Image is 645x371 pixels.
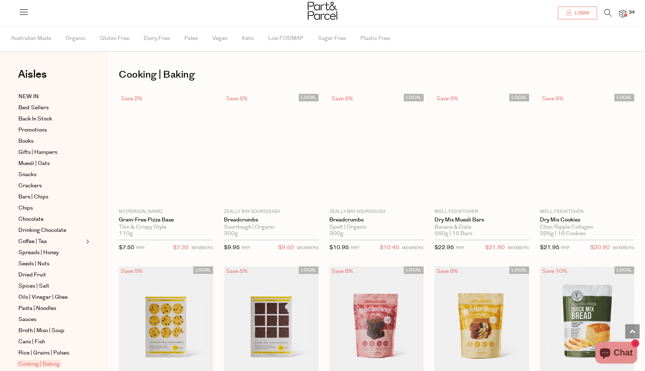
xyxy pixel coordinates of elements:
h1: Cooking | Baking [119,67,634,83]
div: Save 8% [329,266,355,276]
span: $9.95 [224,244,240,251]
span: LOCAL [509,94,529,101]
a: Snacks [18,170,84,179]
small: MEMBERS [613,245,634,251]
span: Drinking Chocolate [18,226,66,235]
span: Plastic Free [360,26,390,51]
small: MEMBERS [402,245,424,251]
a: Books [18,137,84,146]
span: NEW IN [18,92,39,101]
a: Grain-Free Pizza Base [119,217,213,223]
div: Save 5% [224,94,250,104]
span: $21.80 [485,243,505,252]
a: NEW IN [18,92,84,101]
span: Organic [66,26,86,51]
span: 550g | 15 Bars [434,230,472,237]
span: 34 [627,9,636,16]
small: RRP [456,245,464,251]
span: Sauces [18,315,36,324]
a: Oils | Vinegar | Ghee [18,293,84,302]
div: Save 5% [434,94,460,104]
span: Snacks [18,170,36,179]
span: Dairy Free [144,26,170,51]
span: Low FODMAP [268,26,303,51]
span: LOCAL [299,94,319,101]
span: Spices | Salt [18,282,49,290]
span: LOCAL [193,266,213,274]
a: Broth | Miso | Soup [18,326,84,335]
a: Aisles [18,69,47,87]
p: Zeally Bay Sourdough [224,209,318,215]
a: Chips [18,204,84,212]
inbox-online-store-chat: Shopify online store chat [593,342,639,365]
a: Dry Mix Muesli Bars [434,217,529,223]
span: $7.35 [173,243,189,252]
small: MEMBERS [508,245,529,251]
a: Muesli | Oats [18,159,84,168]
span: Cans | Fish [18,338,45,346]
span: Login [573,10,589,16]
span: Muesli | Oats [18,159,50,168]
div: Sourdough | Organic [224,224,318,230]
a: Best Sellers [18,104,84,112]
span: Seeds | Nuts [18,260,49,268]
p: Zeally Bay Sourdough [329,209,424,215]
a: Coffee | Tea [18,237,84,246]
span: $10.95 [329,244,349,251]
a: Drinking Chocolate [18,226,84,235]
a: Seeds | Nuts [18,260,84,268]
span: 300g [329,230,343,237]
span: Australian Made [11,26,51,51]
a: Breadcrumbs [224,217,318,223]
span: $10.45 [380,243,399,252]
p: Well Fed Kitchen [540,209,634,215]
span: LOCAL [614,94,634,101]
a: Sauces [18,315,84,324]
a: Back In Stock [18,115,84,123]
a: Rice | Grains | Pulses [18,349,84,357]
span: Keto [242,26,254,51]
span: $9.50 [278,243,294,252]
a: Crackers [18,182,84,190]
a: Breadcrumbs [329,217,424,223]
span: Aisles [18,67,47,82]
span: $20.90 [590,243,610,252]
img: Dry Mix Muesli Bars [482,149,482,150]
img: Part&Parcel [308,2,337,20]
div: Thin & Crispy Style [119,224,213,230]
span: Best Sellers [18,104,49,112]
span: Chips [18,204,33,212]
p: Well Fed Kitchen [434,209,529,215]
a: Gifts | Hampers [18,148,84,157]
a: Cooking | Baking [18,360,84,368]
span: LOCAL [404,266,424,274]
span: Spreads | Honey [18,248,59,257]
span: Cooking | Baking [17,360,62,367]
div: Save 5% [224,266,250,276]
span: Promotions [18,126,47,134]
span: Broth | Miso | Soup [18,326,64,335]
small: RRP [351,245,359,251]
span: 325g | 16 Cookies [540,230,586,237]
span: Coffee | Tea [18,237,47,246]
small: MEMBERS [297,245,319,251]
div: Save 5% [119,266,145,276]
span: LOCAL [509,266,529,274]
small: RRP [242,245,250,251]
img: Dry Mix Cookies [587,149,587,150]
span: Back In Stock [18,115,52,123]
span: 300g [224,230,238,237]
div: Save 5% [329,94,355,104]
div: Save 5% [540,94,566,104]
span: Paleo [184,26,198,51]
span: Gluten Free [100,26,129,51]
a: Cans | Fish [18,338,84,346]
small: RRP [136,245,144,251]
a: Spices | Salt [18,282,84,290]
a: Dried Fruit [18,271,84,279]
span: Dried Fruit [18,271,46,279]
span: Rice | Grains | Pulses [18,349,69,357]
span: Chocolate [18,215,44,224]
